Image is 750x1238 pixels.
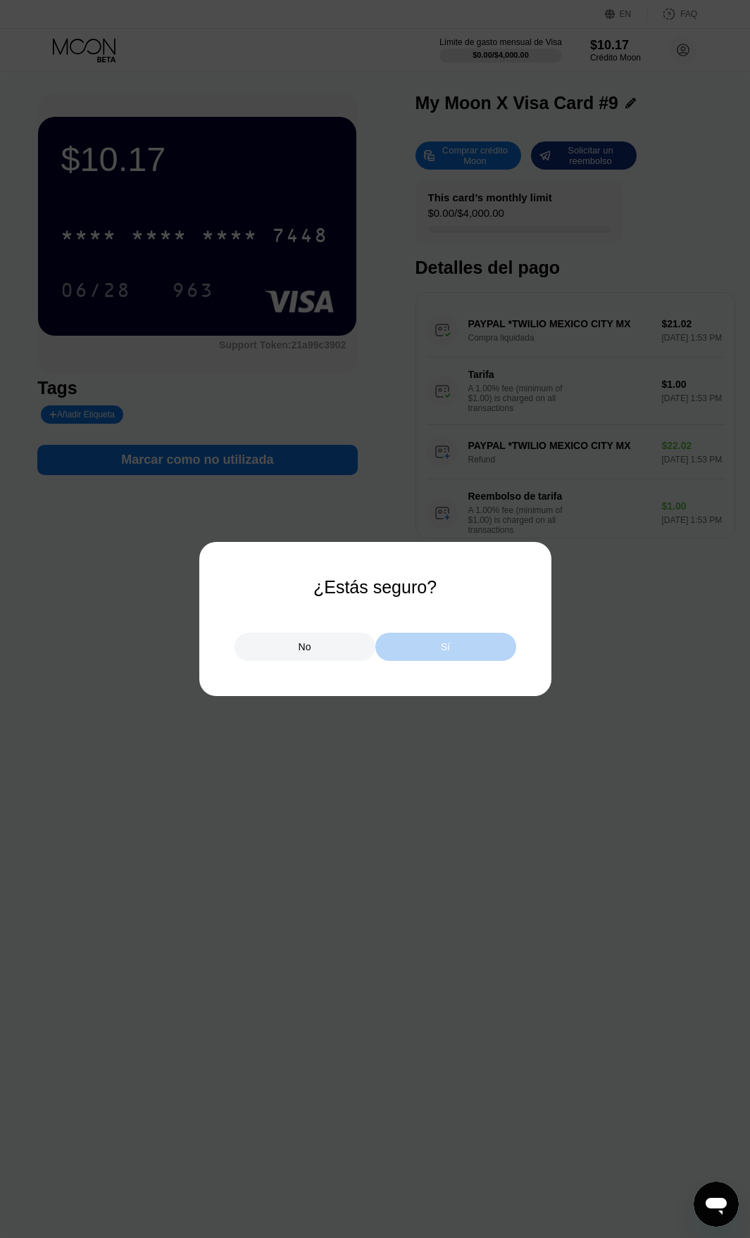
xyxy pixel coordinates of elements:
iframe: Botón para iniciar la ventana de mensajería [694,1182,739,1227]
div: No [299,640,311,653]
div: Sí [441,640,450,653]
div: Sí [375,633,516,661]
div: ¿Estás seguro? [313,577,437,598]
div: No [235,633,375,661]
